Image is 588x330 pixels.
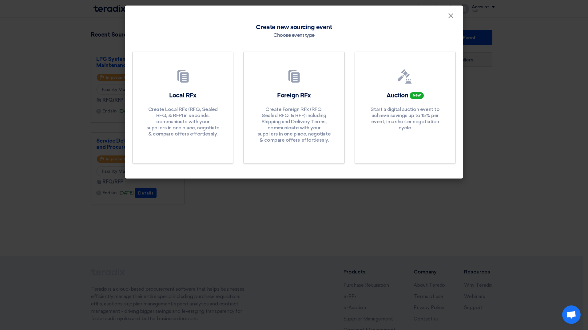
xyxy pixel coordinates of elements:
[146,106,220,137] p: Create Local RFx (RFQ, Sealed RFQ, & RFP) in seconds, communicate with your suppliers in one plac...
[243,52,344,164] a: Foreign RFx Create Foreign RFx (RFQ, Sealed RFQ, & RFP) including Shipping and Delivery Terms, co...
[387,92,408,99] span: Auction
[448,11,454,23] span: ×
[410,92,424,99] span: New
[562,305,581,324] div: Open chat
[132,52,233,164] a: Local RFx Create Local RFx (RFQ, Sealed RFQ, & RFP) in seconds, communicate with your suppliers i...
[257,106,331,143] p: Create Foreign RFx (RFQ, Sealed RFQ, & RFP) including Shipping and Delivery Terms, communicate wi...
[368,106,442,131] p: Start a digital auction event to achieve savings up to 15% per event, in a shorter negotiation cy...
[273,32,315,39] div: Choose event type
[355,52,456,164] a: Auction New Start a digital auction event to achieve savings up to 15% per event, in a shorter ne...
[169,91,197,100] h2: Local RFx
[443,10,459,22] button: Close
[277,91,311,100] h2: Foreign RFx
[256,23,332,32] span: Create new sourcing event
